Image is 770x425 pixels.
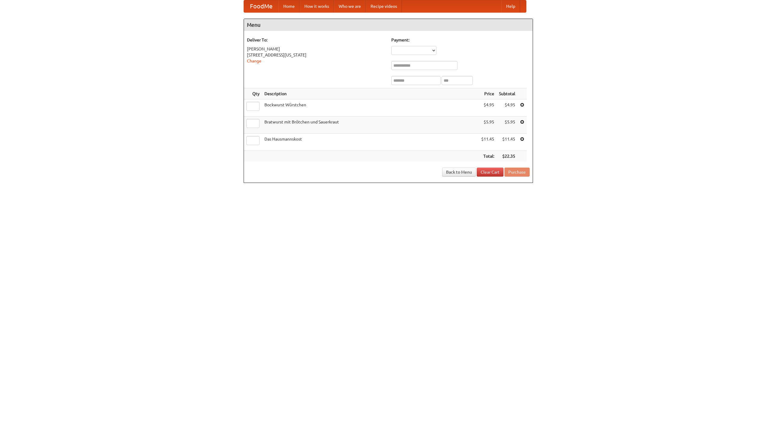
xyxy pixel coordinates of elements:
[477,168,504,177] a: Clear Cart
[244,88,262,99] th: Qty
[262,117,479,134] td: Bratwurst mit Brötchen und Sauerkraut
[366,0,402,12] a: Recipe videos
[247,59,261,63] a: Change
[497,117,518,134] td: $5.95
[501,0,520,12] a: Help
[479,88,497,99] th: Price
[504,168,530,177] button: Purchase
[262,88,479,99] th: Description
[262,99,479,117] td: Bockwurst Würstchen
[279,0,300,12] a: Home
[497,99,518,117] td: $4.95
[262,134,479,151] td: Das Hausmannskost
[497,134,518,151] td: $11.45
[391,37,530,43] h5: Payment:
[247,52,385,58] div: [STREET_ADDRESS][US_STATE]
[442,168,476,177] a: Back to Menu
[244,19,533,31] h4: Menu
[479,134,497,151] td: $11.45
[479,117,497,134] td: $5.95
[497,151,518,162] th: $22.35
[244,0,279,12] a: FoodMe
[247,46,385,52] div: [PERSON_NAME]
[479,151,497,162] th: Total:
[479,99,497,117] td: $4.95
[334,0,366,12] a: Who we are
[497,88,518,99] th: Subtotal
[247,37,385,43] h5: Deliver To:
[300,0,334,12] a: How it works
